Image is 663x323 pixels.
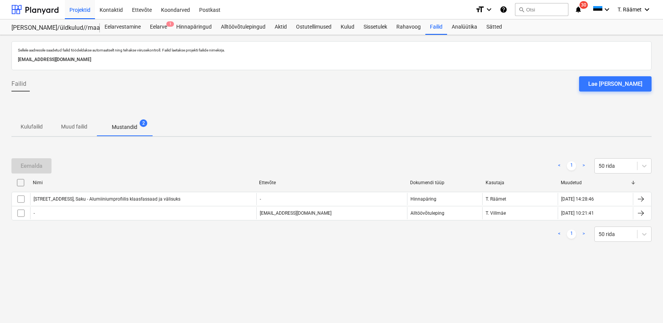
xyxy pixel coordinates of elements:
button: Lae [PERSON_NAME] [579,76,652,92]
a: Failid [425,19,447,35]
div: [EMAIL_ADDRESS][DOMAIN_NAME] [256,207,407,219]
a: Aktid [270,19,291,35]
i: keyboard_arrow_down [602,5,612,14]
div: Lae [PERSON_NAME] [588,79,642,89]
div: Eelarve [145,19,172,35]
div: - [34,211,35,216]
div: Alltöövõtuleping [410,211,444,216]
a: Previous page [555,161,564,170]
p: Mustandid [112,123,137,131]
a: Eelarve1 [145,19,172,35]
a: Page 1 is your current page [567,230,576,239]
div: Muudetud [561,180,630,185]
div: [DATE] 10:21:41 [561,211,594,216]
p: [EMAIL_ADDRESS][DOMAIN_NAME] [18,56,645,64]
p: Muud failid [61,123,87,131]
i: Abikeskus [500,5,507,14]
div: [DATE] 14:28:46 [561,196,594,202]
i: keyboard_arrow_down [642,5,652,14]
div: - [260,196,261,202]
span: 30 [579,1,588,9]
div: Dokumendi tüüp [410,180,480,185]
a: Sissetulek [359,19,392,35]
span: T. Räämet [618,6,642,13]
a: Rahavoog [392,19,425,35]
a: Ostutellimused [291,19,336,35]
div: Hinnapäring [410,196,436,202]
div: Ettevõte [259,180,404,185]
a: Analüütika [447,19,482,35]
span: Failid [11,79,26,88]
span: 2 [140,119,147,127]
a: Alltöövõtulepingud [216,19,270,35]
p: Kulufailid [21,123,43,131]
div: Nimi [33,180,253,185]
div: Kasutaja [486,180,555,185]
a: Eelarvestamine [100,19,145,35]
span: 1 [166,21,174,27]
i: notifications [574,5,582,14]
a: Kulud [336,19,359,35]
div: [PERSON_NAME]/üldkulud//maatööd (2101817//2101766) [11,24,91,32]
div: T. Villmäe [482,207,558,219]
a: Next page [579,230,588,239]
a: Sätted [482,19,507,35]
span: search [518,6,525,13]
a: Hinnapäringud [172,19,216,35]
iframe: Chat Widget [625,286,663,323]
button: Otsi [515,3,568,16]
p: Sellele aadressile saadetud failid töödeldakse automaatselt ning tehakse viirusekontroll. Failid ... [18,48,645,53]
a: Previous page [555,230,564,239]
a: Page 1 is your current page [567,161,576,170]
a: Next page [579,161,588,170]
div: T. Räämet [482,193,558,205]
i: keyboard_arrow_down [484,5,494,14]
div: [STREET_ADDRESS], Saku - Alumiiniumprofiilis klaasfassaad ja välisuks [34,196,180,202]
i: format_size [475,5,484,14]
